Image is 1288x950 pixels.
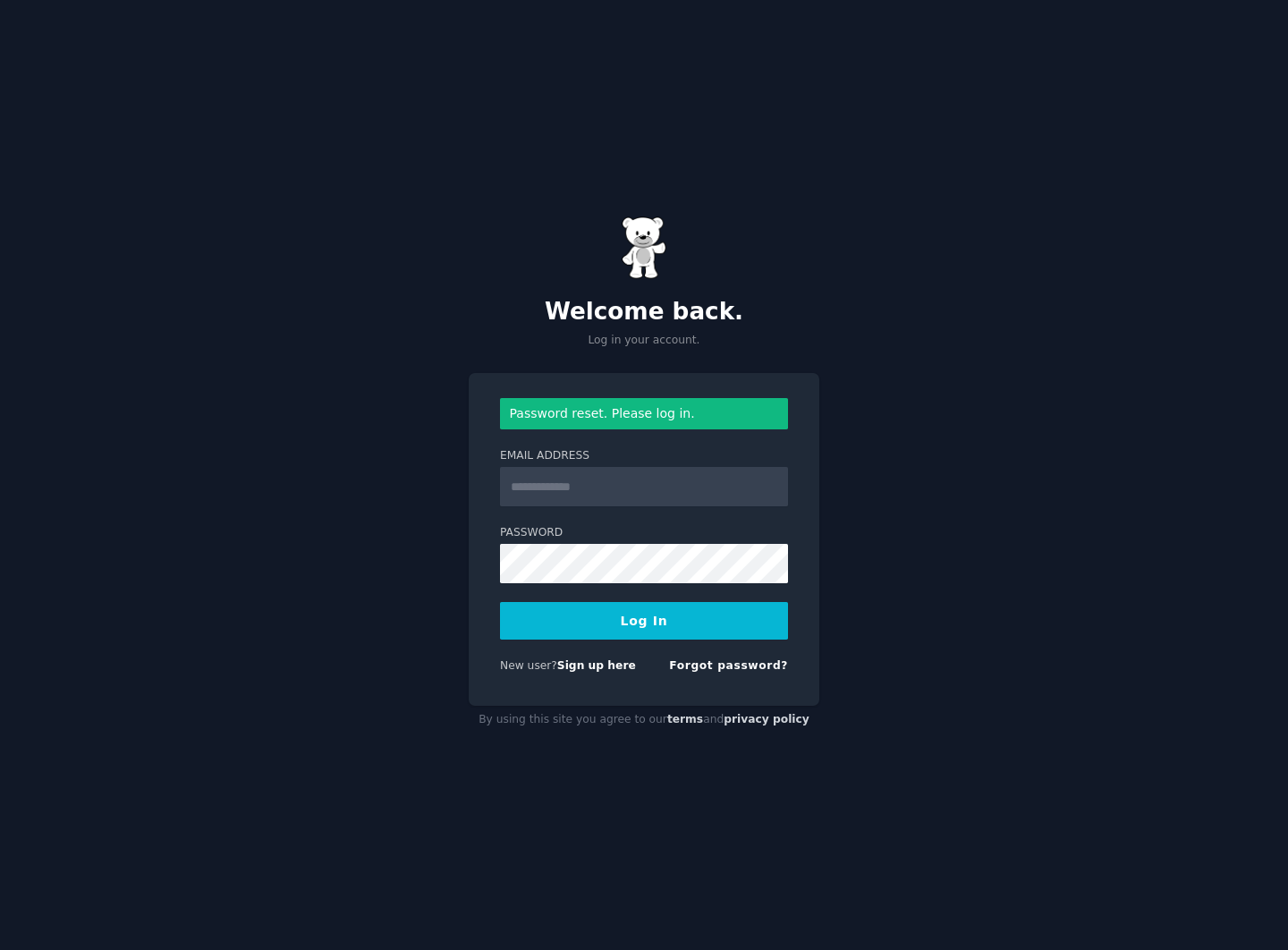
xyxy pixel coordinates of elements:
span: New user? [500,659,557,672]
label: Password [500,525,788,541]
a: Sign up here [557,659,636,672]
label: Email Address [500,448,788,464]
a: terms [667,713,703,725]
button: Log In [500,602,788,640]
h2: Welcome back. [469,298,819,327]
a: privacy policy [724,713,809,725]
div: By using this site you agree to our and [469,706,819,734]
p: Log in your account. [469,333,819,349]
a: Forgot password? [669,659,788,672]
img: Gummy Bear [622,216,666,279]
div: Password reset. Please log in. [500,398,788,429]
